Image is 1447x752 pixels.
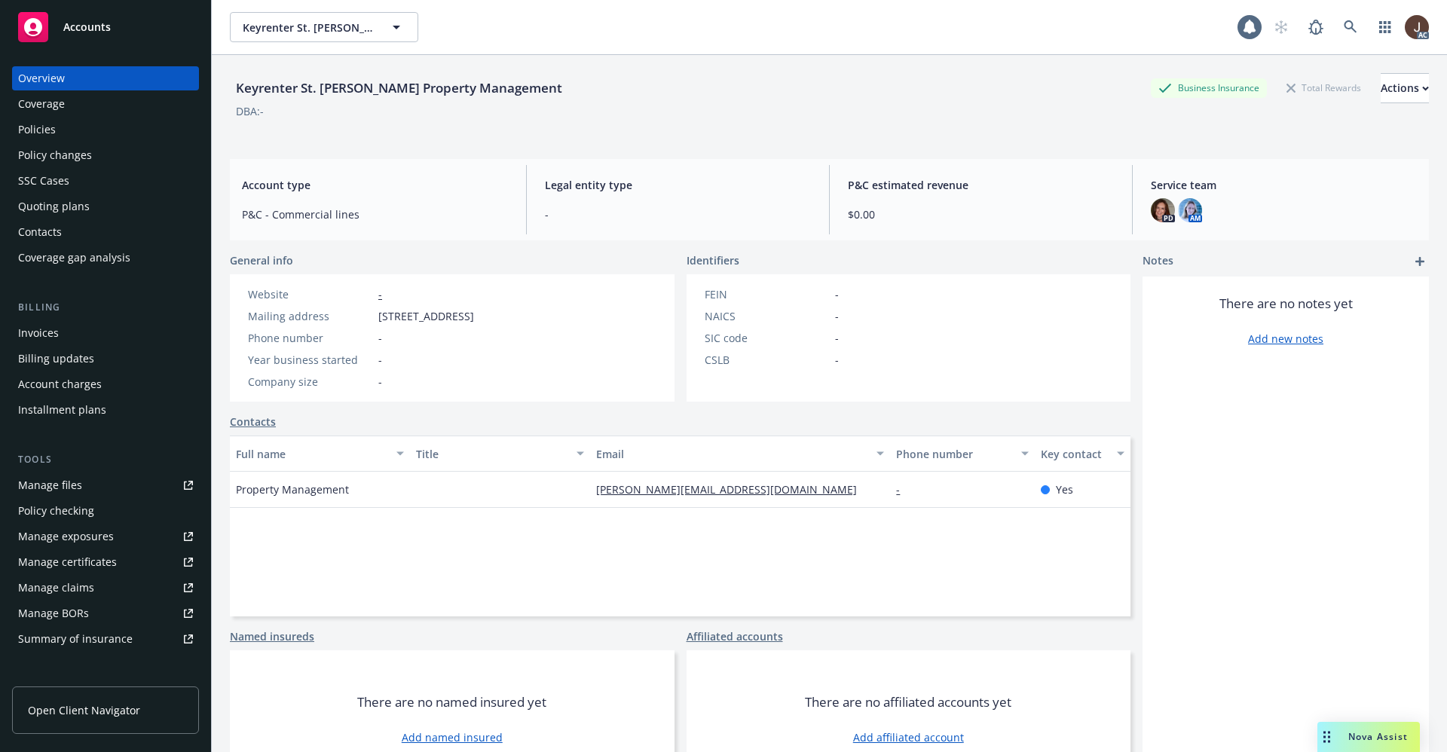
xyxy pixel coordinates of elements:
[12,524,199,549] a: Manage exposures
[248,374,372,390] div: Company size
[18,246,130,270] div: Coverage gap analysis
[805,693,1011,711] span: There are no affiliated accounts yet
[12,143,199,167] a: Policy changes
[248,286,372,302] div: Website
[1335,12,1366,42] a: Search
[378,308,474,324] span: [STREET_ADDRESS]
[28,702,140,718] span: Open Client Navigator
[12,118,199,142] a: Policies
[835,308,839,324] span: -
[402,729,503,745] a: Add named insured
[18,92,65,116] div: Coverage
[1266,12,1296,42] a: Start snowing
[242,177,508,193] span: Account type
[1041,446,1108,462] div: Key contact
[18,473,82,497] div: Manage files
[835,330,839,346] span: -
[1151,198,1175,222] img: photo
[1317,722,1336,752] div: Drag to move
[12,499,199,523] a: Policy checking
[12,6,199,48] a: Accounts
[18,550,117,574] div: Manage certificates
[12,321,199,345] a: Invoices
[835,352,839,368] span: -
[1411,252,1429,271] a: add
[18,627,133,651] div: Summary of insurance
[1317,722,1420,752] button: Nova Assist
[248,330,372,346] div: Phone number
[230,78,568,98] div: Keyrenter St. [PERSON_NAME] Property Management
[1381,73,1429,103] button: Actions
[410,436,590,472] button: Title
[705,308,829,324] div: NAICS
[1370,12,1400,42] a: Switch app
[12,452,199,467] div: Tools
[230,252,293,268] span: General info
[705,286,829,302] div: FEIN
[1143,252,1173,271] span: Notes
[12,601,199,625] a: Manage BORs
[230,12,418,42] button: Keyrenter St. [PERSON_NAME] Property Management
[242,206,508,222] span: P&C - Commercial lines
[18,576,94,600] div: Manage claims
[378,352,382,368] span: -
[896,446,1011,462] div: Phone number
[236,481,349,497] span: Property Management
[18,398,106,422] div: Installment plans
[248,308,372,324] div: Mailing address
[890,436,1034,472] button: Phone number
[243,20,373,35] span: Keyrenter St. [PERSON_NAME] Property Management
[18,524,114,549] div: Manage exposures
[18,118,56,142] div: Policies
[12,194,199,219] a: Quoting plans
[687,628,783,644] a: Affiliated accounts
[357,693,546,711] span: There are no named insured yet
[596,446,867,462] div: Email
[1151,78,1267,97] div: Business Insurance
[18,321,59,345] div: Invoices
[1248,331,1323,347] a: Add new notes
[378,374,382,390] span: -
[12,627,199,651] a: Summary of insurance
[896,482,912,497] a: -
[1301,12,1331,42] a: Report a Bug
[236,103,264,119] div: DBA: -
[705,330,829,346] div: SIC code
[18,347,94,371] div: Billing updates
[18,499,94,523] div: Policy checking
[705,352,829,368] div: CSLB
[1381,74,1429,102] div: Actions
[12,300,199,315] div: Billing
[12,473,199,497] a: Manage files
[596,482,869,497] a: [PERSON_NAME][EMAIL_ADDRESS][DOMAIN_NAME]
[1219,295,1353,313] span: There are no notes yet
[1348,730,1408,743] span: Nova Assist
[12,92,199,116] a: Coverage
[18,169,69,193] div: SSC Cases
[12,66,199,90] a: Overview
[12,347,199,371] a: Billing updates
[63,21,111,33] span: Accounts
[18,220,62,244] div: Contacts
[848,206,1114,222] span: $0.00
[1151,177,1417,193] span: Service team
[12,372,199,396] a: Account charges
[18,194,90,219] div: Quoting plans
[230,628,314,644] a: Named insureds
[18,372,102,396] div: Account charges
[545,177,811,193] span: Legal entity type
[545,206,811,222] span: -
[230,414,276,429] a: Contacts
[416,446,567,462] div: Title
[12,169,199,193] a: SSC Cases
[18,143,92,167] div: Policy changes
[230,436,410,472] button: Full name
[853,729,964,745] a: Add affiliated account
[1178,198,1202,222] img: photo
[378,287,382,301] a: -
[18,601,89,625] div: Manage BORs
[378,330,382,346] span: -
[18,66,65,90] div: Overview
[590,436,890,472] button: Email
